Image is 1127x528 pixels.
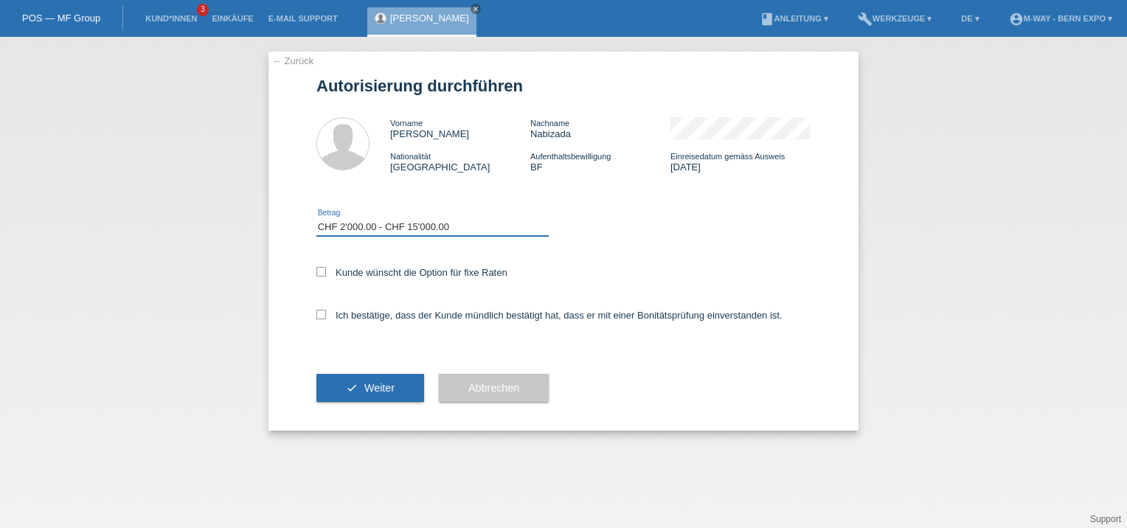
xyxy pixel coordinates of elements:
label: Ich bestätige, dass der Kunde mündlich bestätigt hat, dass er mit einer Bonitätsprüfung einversta... [316,310,783,321]
a: bookAnleitung ▾ [752,14,836,23]
span: Aufenthaltsbewilligung [530,152,611,161]
i: book [760,12,774,27]
i: close [472,5,479,13]
span: Nationalität [390,152,431,161]
a: ← Zurück [272,55,313,66]
a: [PERSON_NAME] [390,13,469,24]
a: Kund*innen [138,14,204,23]
a: Support [1090,514,1121,524]
div: [GEOGRAPHIC_DATA] [390,150,530,173]
div: BF [530,150,670,173]
span: 3 [197,4,209,16]
span: Abbrechen [468,382,519,394]
a: POS — MF Group [22,13,100,24]
button: check Weiter [316,374,424,402]
a: buildWerkzeuge ▾ [850,14,940,23]
div: Nabizada [530,117,670,139]
a: Einkäufe [204,14,260,23]
button: Abbrechen [439,374,549,402]
a: DE ▾ [954,14,986,23]
i: check [346,382,358,394]
span: Einreisedatum gemäss Ausweis [670,152,785,161]
span: Weiter [364,382,395,394]
a: account_circlem-way - Bern Expo ▾ [1002,14,1120,23]
h1: Autorisierung durchführen [316,77,811,95]
a: close [471,4,481,14]
div: [DATE] [670,150,811,173]
i: build [858,12,873,27]
span: Vorname [390,119,423,128]
label: Kunde wünscht die Option für fixe Raten [316,267,507,278]
a: E-Mail Support [261,14,345,23]
div: [PERSON_NAME] [390,117,530,139]
i: account_circle [1009,12,1024,27]
span: Nachname [530,119,569,128]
